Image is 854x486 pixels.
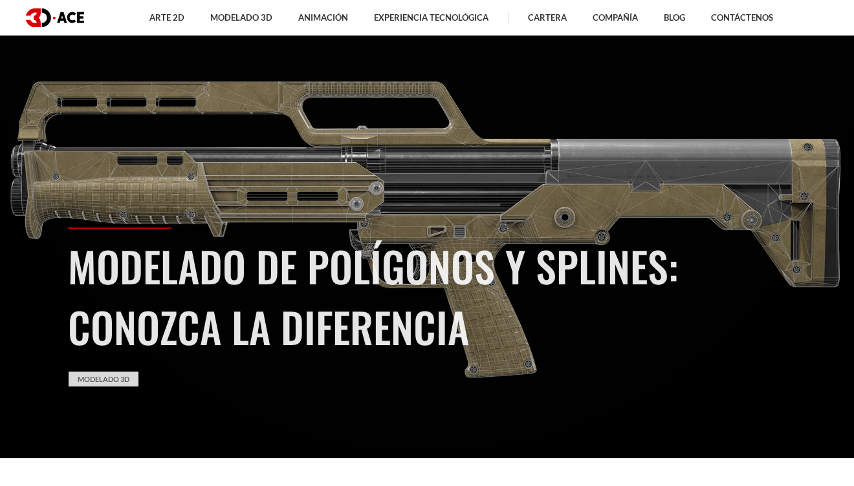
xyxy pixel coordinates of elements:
font: Modelado 3D [210,12,272,23]
font: Compañía [593,12,638,23]
font: Arte 2D [149,12,184,23]
font: Blog [664,12,685,23]
font: Cartera [528,12,567,23]
a: Modelado 3D [69,372,138,386]
font: Modelado 3D [78,375,129,383]
font: Experiencia tecnológica [374,12,488,23]
font: Modelado de polígonos y splines: conozca la diferencia [68,235,678,357]
img: logotipo oscuro [26,8,84,27]
font: Animación [298,12,348,23]
font: Contáctenos [711,12,773,23]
